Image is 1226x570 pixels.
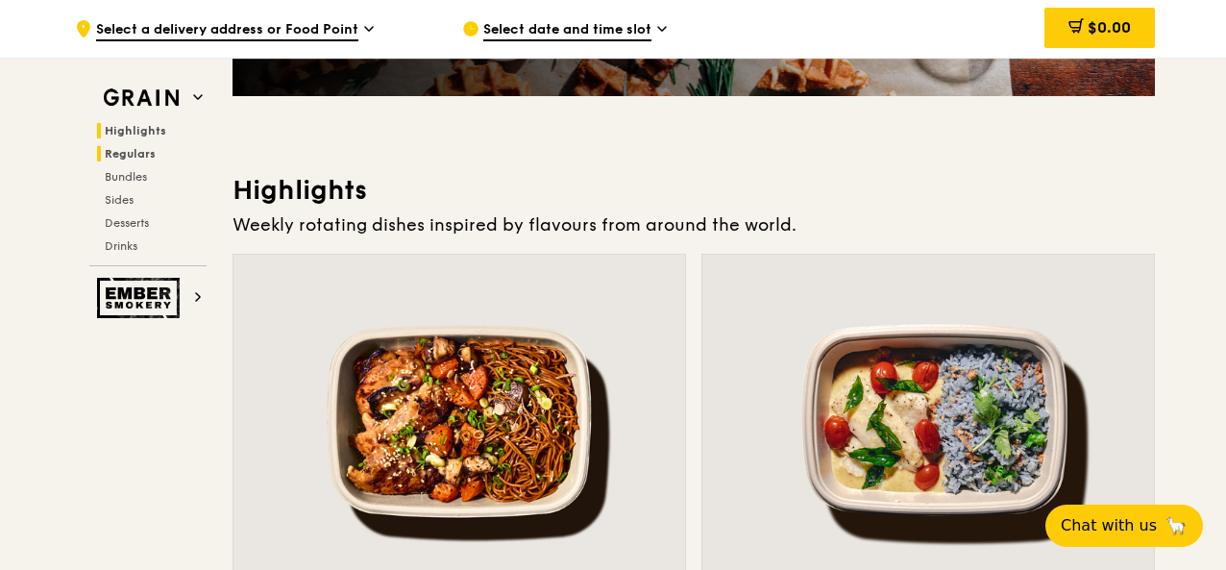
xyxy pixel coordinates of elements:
[96,20,358,41] span: Select a delivery address or Food Point
[105,193,134,207] span: Sides
[1061,514,1157,537] span: Chat with us
[483,20,651,41] span: Select date and time slot
[105,239,137,253] span: Drinks
[97,278,185,318] img: Ember Smokery web logo
[1088,18,1131,37] span: $0.00
[1045,505,1203,547] button: Chat with us🦙
[105,124,166,137] span: Highlights
[105,170,147,184] span: Bundles
[105,147,156,161] span: Regulars
[105,216,149,230] span: Desserts
[97,81,185,115] img: Grain web logo
[233,173,1155,208] h3: Highlights
[233,211,1155,238] div: Weekly rotating dishes inspired by flavours from around the world.
[1165,514,1188,537] span: 🦙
